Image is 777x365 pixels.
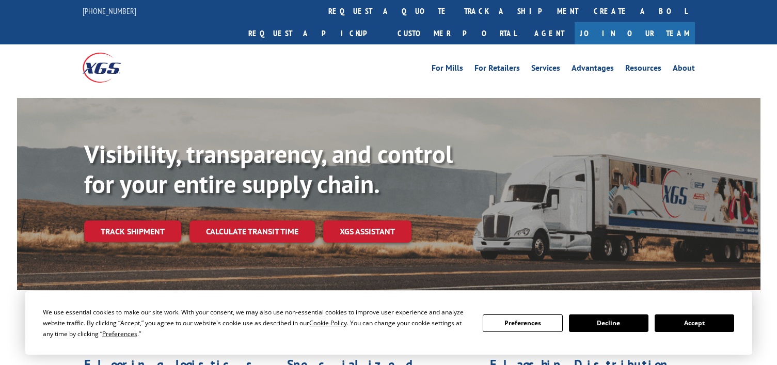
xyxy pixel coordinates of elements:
[524,22,575,44] a: Agent
[43,307,470,339] div: We use essential cookies to make our site work. With your consent, we may also use non-essential ...
[189,220,315,243] a: Calculate transit time
[323,220,411,243] a: XGS ASSISTANT
[673,64,695,75] a: About
[575,22,695,44] a: Join Our Team
[25,291,752,355] div: Cookie Consent Prompt
[625,64,661,75] a: Resources
[84,138,453,200] b: Visibility, transparency, and control for your entire supply chain.
[569,314,648,332] button: Decline
[655,314,734,332] button: Accept
[432,64,463,75] a: For Mills
[531,64,560,75] a: Services
[483,314,562,332] button: Preferences
[83,6,136,16] a: [PHONE_NUMBER]
[84,220,181,242] a: Track shipment
[241,22,390,44] a: Request a pickup
[390,22,524,44] a: Customer Portal
[474,64,520,75] a: For Retailers
[572,64,614,75] a: Advantages
[102,329,137,338] span: Preferences
[309,319,347,327] span: Cookie Policy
